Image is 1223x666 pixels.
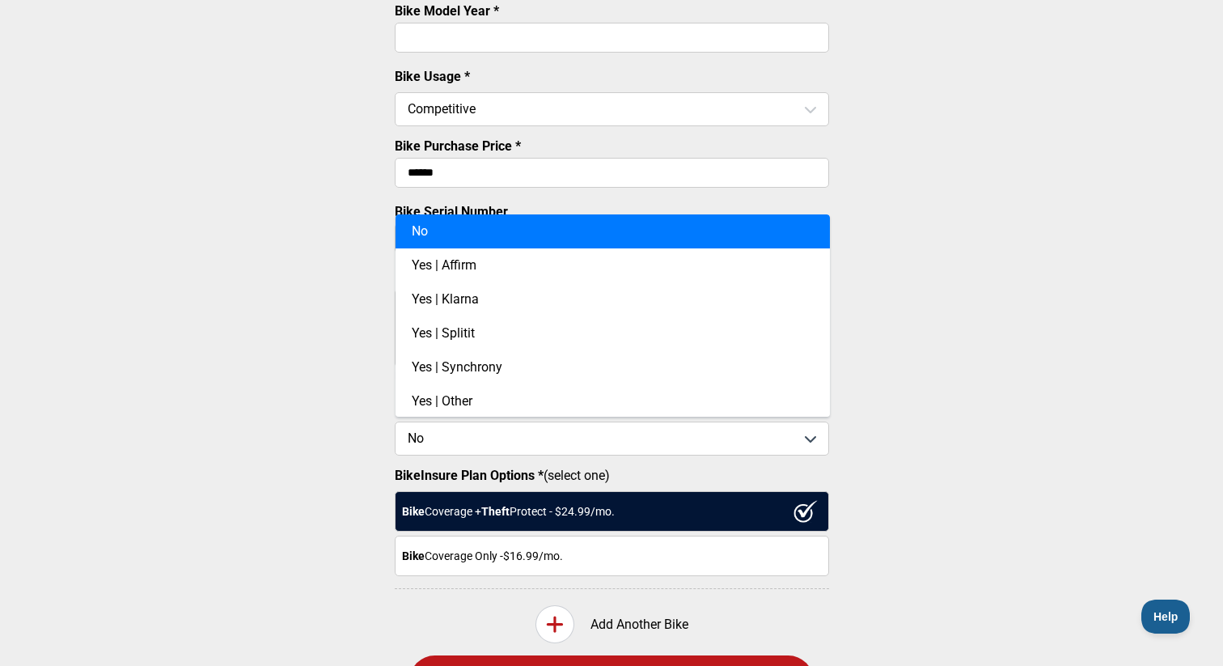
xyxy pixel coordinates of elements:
div: Yes | Klarna [396,282,830,316]
iframe: Toggle Customer Support [1141,600,1191,634]
div: No [396,214,830,248]
label: Bike Serial Number [395,204,508,219]
div: Yes | Synchrony [396,350,830,384]
div: Yes | Splitit [396,316,830,350]
label: Bike Purchase Price * [395,138,521,154]
img: ux1sgP1Haf775SAghJI38DyDlYP+32lKFAAAAAElFTkSuQmCC [793,500,818,523]
label: (select one) [395,468,829,483]
strong: BikeInsure Plan Options * [395,468,544,483]
div: Add Another Bike [395,605,829,643]
label: Bike Model Year * [395,3,499,19]
label: List Bike Accessories [395,269,519,285]
strong: Bike [402,549,425,562]
strong: Theft [481,505,510,518]
strong: Bike [402,505,425,518]
div: Yes | Affirm [396,248,830,282]
label: Is The Bike Financed? * [395,398,532,414]
p: Please enter each non-stock bike accessory on a separate line [395,367,829,386]
div: Yes | Other [396,384,830,418]
div: Coverage Only - $16.99 /mo. [395,536,829,576]
label: Bike Usage * [395,69,470,84]
div: Coverage + Protect - $ 24.99 /mo. [395,491,829,532]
